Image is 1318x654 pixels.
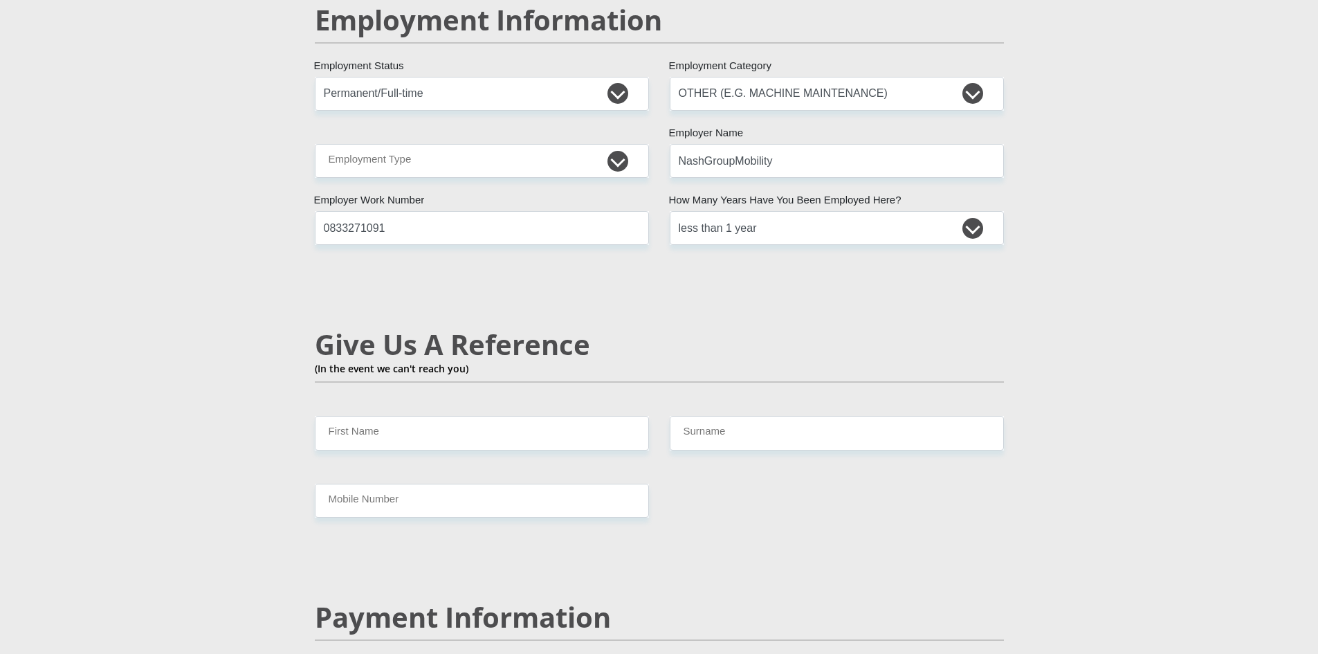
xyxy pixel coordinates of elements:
[670,416,1004,450] input: Surname
[315,601,1004,634] h2: Payment Information
[670,144,1004,178] input: Employer's Name
[315,3,1004,37] h2: Employment Information
[315,361,1004,376] p: (In the event we can't reach you)
[315,416,649,450] input: Name
[315,484,649,518] input: Mobile Number
[315,211,649,245] input: Employer Work Number
[315,328,1004,361] h2: Give Us A Reference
